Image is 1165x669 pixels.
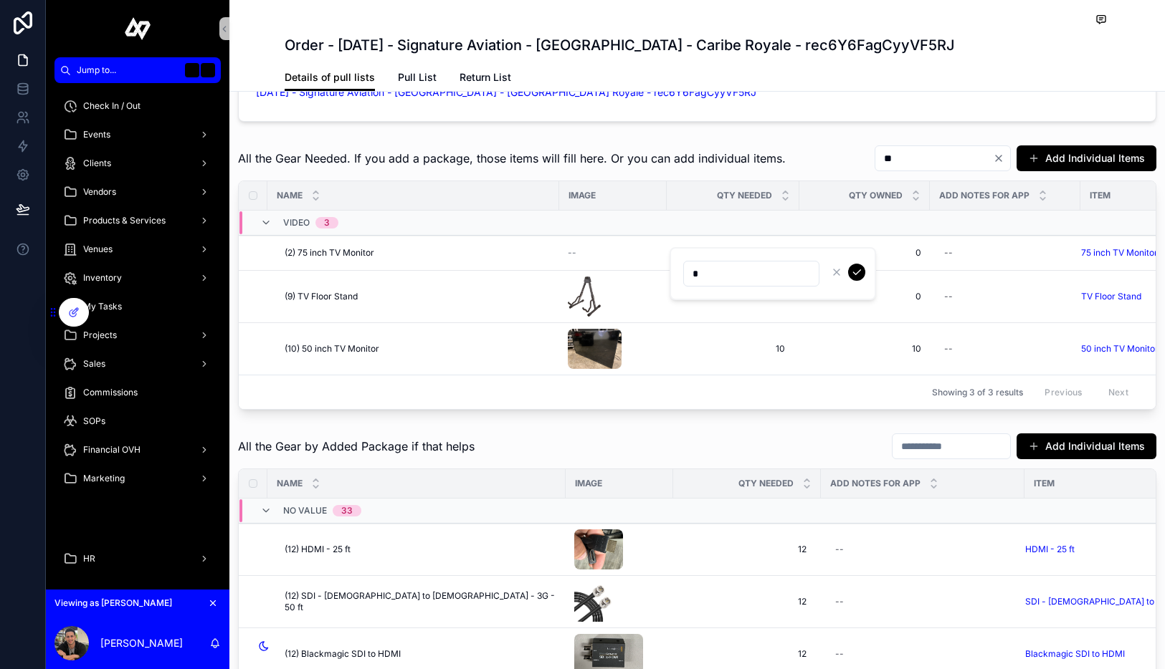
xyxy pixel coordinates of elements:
[575,478,602,489] span: Image
[835,544,844,555] div: --
[83,100,141,112] span: Check In / Out
[285,648,401,660] span: (12) Blackmagic SDI to HDMI
[1090,190,1111,201] span: Item
[688,544,807,555] span: 12
[1081,247,1158,259] span: 75 inch TV Monitor
[939,190,1030,201] span: Add Notes for App
[100,636,183,650] p: [PERSON_NAME]
[688,596,807,607] span: 12
[83,244,113,255] span: Venues
[54,236,221,262] a: Venues
[54,179,221,205] a: Vendors
[568,247,576,259] span: --
[54,122,221,148] a: Events
[285,544,351,555] span: (12) HDMI - 25 ft
[83,473,125,484] span: Marketing
[283,505,327,516] span: No value
[849,190,903,201] span: Qty Owned
[54,437,221,463] a: Financial OVH
[717,190,772,201] span: QTY Needed
[285,590,557,613] a: (12) SDI - [DEMOGRAPHIC_DATA] to [DEMOGRAPHIC_DATA] - 3G - 50 ft
[54,546,221,572] a: HR
[568,329,622,369] img: TV-50-INCH-WestingHouse-WD50FX1120-.jpg
[829,590,1016,613] a: --
[682,642,812,665] a: 12
[54,322,221,348] a: Projects
[830,478,921,489] span: Add Notes for App
[1025,544,1075,555] a: HDMI - 25 ft
[83,329,117,341] span: Projects
[1025,648,1125,660] a: Blackmagic SDI to HDMI
[835,648,844,660] div: --
[688,648,807,660] span: 12
[46,83,229,589] div: scrollable content
[738,478,794,489] span: QTY Needed
[285,291,551,302] a: (9) TV Floor Stand
[285,35,955,55] h1: Order - [DATE] - Signature Aviation - [GEOGRAPHIC_DATA] - Caribe Royale - rec6Y6FagCyyVF5RJ
[285,343,379,355] span: (10) 50 inch TV Monitor
[675,241,791,264] a: 2
[83,186,116,198] span: Vendors
[285,343,551,355] a: (10) 50 inch TV Monitor
[83,444,141,456] span: Financial OVH
[285,544,557,555] a: (12) HDMI - 25 ft
[83,272,122,284] span: Inventory
[125,17,151,40] img: App logo
[238,150,786,167] span: All the Gear Needed. If you add a package, those items will fill here. Or you can add individual ...
[238,438,475,455] span: All the Gear by Added Package if that helps
[54,380,221,405] a: Commissions
[1081,291,1141,302] a: TV Floor Stand
[277,190,303,201] span: Name
[1034,478,1055,489] span: Item
[54,351,221,377] a: Sales
[835,596,844,607] div: --
[682,590,812,613] a: 12
[944,247,953,259] div: --
[944,343,953,355] div: --
[569,190,596,201] span: Image
[938,337,1072,360] a: --
[1017,433,1156,459] button: Add Individual Items
[932,387,1023,398] span: Showing 3 of 3 results
[460,70,511,85] span: Return List
[829,538,1016,561] a: --
[256,85,756,100] a: [DATE] - Signature Aviation - [GEOGRAPHIC_DATA] - [GEOGRAPHIC_DATA] Royale - rec6Y6FagCyyVF5RJ
[398,64,437,93] a: Pull List
[574,529,623,569] img: HDMI.png
[83,358,105,370] span: Sales
[829,642,1016,665] a: --
[574,529,665,569] a: HDMI.png
[83,415,105,427] span: SOPs
[83,553,95,564] span: HR
[202,64,214,76] span: K
[568,276,601,317] img: guitar-stand.jpeg
[324,217,330,228] div: 3
[83,387,138,398] span: Commissions
[77,64,179,76] span: Jump to...
[83,158,111,169] span: Clients
[681,343,785,355] span: 10
[54,466,221,491] a: Marketing
[54,208,221,234] a: Products & Services
[682,538,812,561] a: 12
[285,70,375,85] span: Details of pull lists
[574,582,665,622] a: sdi2.jpg
[1017,145,1156,171] button: Add Individual Items
[285,247,551,259] a: (2) 75 inch TV Monitor
[568,276,658,317] a: guitar-stand.jpeg
[993,153,1010,164] button: Clear
[83,215,166,226] span: Products & Services
[808,343,921,355] span: 10
[277,478,303,489] span: Name
[944,291,953,302] div: --
[285,247,374,259] span: (2) 75 inch TV Monitor
[1081,343,1159,355] a: 50 inch TV Monitor
[938,285,1072,308] a: --
[568,247,658,259] a: --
